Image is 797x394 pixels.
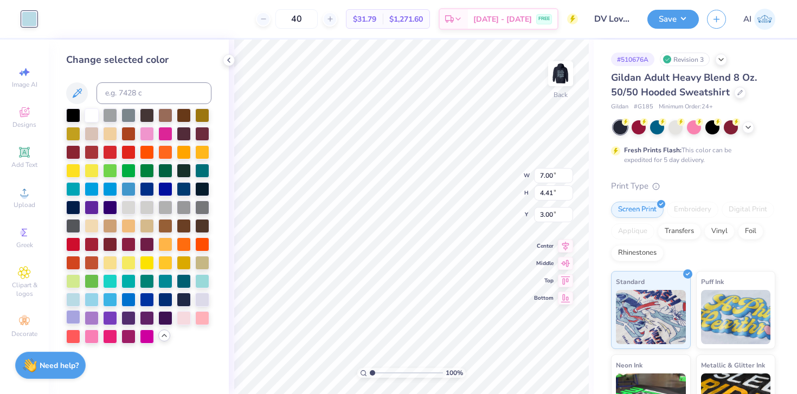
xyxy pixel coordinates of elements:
[701,290,771,344] img: Puff Ink
[275,9,318,29] input: – –
[667,202,718,218] div: Embroidery
[611,53,654,66] div: # 510676A
[14,201,35,209] span: Upload
[659,102,713,112] span: Minimum Order: 24 +
[704,223,735,240] div: Vinyl
[611,71,757,99] span: Gildan Adult Heavy Blend 8 Oz. 50/50 Hooded Sweatshirt
[554,90,568,100] div: Back
[550,63,571,85] img: Back
[634,102,653,112] span: # G185
[701,276,724,287] span: Puff Ink
[389,14,423,25] span: $1,271.60
[616,359,642,371] span: Neon Ink
[616,290,686,344] img: Standard
[586,8,639,30] input: Untitled Design
[743,13,751,25] span: AI
[473,14,532,25] span: [DATE] - [DATE]
[66,53,211,67] div: Change selected color
[611,102,628,112] span: Gildan
[353,14,376,25] span: $31.79
[11,160,37,169] span: Add Text
[647,10,699,29] button: Save
[611,245,664,261] div: Rhinestones
[611,180,775,192] div: Print Type
[534,260,554,267] span: Middle
[660,53,710,66] div: Revision 3
[12,80,37,89] span: Image AI
[738,223,763,240] div: Foil
[658,223,701,240] div: Transfers
[743,9,775,30] a: AI
[97,82,211,104] input: e.g. 7428 c
[446,368,463,378] span: 100 %
[611,202,664,218] div: Screen Print
[534,294,554,302] span: Bottom
[11,330,37,338] span: Decorate
[624,146,682,154] strong: Fresh Prints Flash:
[722,202,774,218] div: Digital Print
[624,145,757,165] div: This color can be expedited for 5 day delivery.
[40,360,79,371] strong: Need help?
[611,223,654,240] div: Applique
[754,9,775,30] img: Ananya Iyengar
[616,276,645,287] span: Standard
[701,359,765,371] span: Metallic & Glitter Ink
[5,281,43,298] span: Clipart & logos
[12,120,36,129] span: Designs
[534,242,554,250] span: Center
[538,15,550,23] span: FREE
[534,277,554,285] span: Top
[16,241,33,249] span: Greek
